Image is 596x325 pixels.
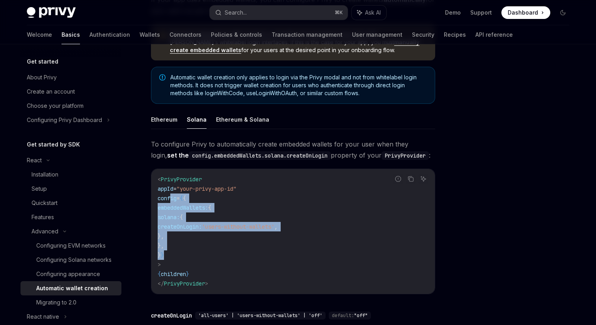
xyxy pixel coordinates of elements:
[32,227,58,236] div: Advanced
[211,25,262,44] a: Policies & controls
[187,110,207,129] button: Solana
[158,261,161,268] span: >
[27,73,57,82] div: About Privy
[186,271,189,278] span: }
[158,195,177,202] span: config
[20,267,121,281] a: Configuring appearance
[216,110,269,129] button: Ethereum & Solana
[444,25,466,44] a: Recipes
[189,151,331,160] code: config.embeddedWallets.solana.createOnLogin
[158,271,161,278] span: {
[557,6,569,19] button: Toggle dark mode
[161,176,202,183] span: PrivyProvider
[158,176,161,183] span: <
[158,214,180,221] span: solana:
[475,25,513,44] a: API reference
[158,204,208,211] span: embeddedWallets:
[151,312,192,319] div: createOnLogin
[164,280,205,287] span: PrivyProvider
[470,9,492,17] a: Support
[332,312,354,319] span: default:
[27,156,42,165] div: React
[274,223,278,230] span: ,
[61,25,80,44] a: Basics
[27,101,84,111] div: Choose your platform
[272,25,343,44] a: Transaction management
[151,139,435,161] span: To configure Privy to automatically create embedded wallets for your user when they login, proper...
[36,269,100,279] div: Configuring appearance
[27,312,59,321] div: React native
[27,140,80,149] h5: Get started by SDK
[158,242,164,249] span: },
[158,223,202,230] span: createOnLogin:
[158,280,164,287] span: </
[177,195,180,202] span: =
[501,6,550,19] a: Dashboard
[20,85,121,99] a: Create an account
[20,182,121,196] a: Setup
[36,298,76,307] div: Migrating to 2.0
[412,25,434,44] a: Security
[161,252,164,259] span: }
[183,195,186,202] span: {
[170,73,427,97] span: Automatic wallet creation only applies to login via the Privy modal and not from whitelabel login...
[169,25,201,44] a: Connectors
[20,167,121,182] a: Installation
[167,151,331,159] strong: set the
[158,252,161,259] span: }
[20,253,121,267] a: Configuring Solana networks
[20,281,121,295] a: Automatic wallet creation
[225,8,247,17] div: Search...
[20,210,121,224] a: Features
[158,185,173,192] span: appId
[208,204,211,211] span: {
[20,239,121,253] a: Configuring EVM networks
[27,115,102,125] div: Configuring Privy Dashboard
[36,284,108,293] div: Automatic wallet creation
[32,212,54,222] div: Features
[202,223,274,230] span: 'users-without-wallets'
[418,174,428,184] button: Ask AI
[27,7,76,18] img: dark logo
[173,185,177,192] span: =
[20,295,121,310] a: Migrating to 2.0
[177,185,237,192] span: "your-privy-app-id"
[205,280,208,287] span: >
[352,25,402,44] a: User management
[20,99,121,113] a: Choose your platform
[32,184,47,193] div: Setup
[158,233,164,240] span: },
[210,6,348,20] button: Search...⌘K
[335,9,343,16] span: ⌘ K
[32,170,58,179] div: Installation
[151,110,177,129] button: Ethereum
[89,25,130,44] a: Authentication
[180,195,183,202] span: {
[445,9,461,17] a: Demo
[352,6,386,20] button: Ask AI
[508,9,538,17] span: Dashboard
[382,151,429,160] code: PrivyProvider
[36,255,112,265] div: Configuring Solana networks
[161,271,186,278] span: children
[198,312,322,319] span: 'all-users' | 'users-without-wallets' | 'off'
[27,87,75,96] div: Create an account
[36,241,106,250] div: Configuring EVM networks
[365,9,381,17] span: Ask AI
[393,174,403,184] button: Report incorrect code
[354,312,368,319] span: "off"
[32,198,58,208] div: Quickstart
[27,25,52,44] a: Welcome
[140,25,160,44] a: Wallets
[27,57,58,66] h5: Get started
[20,70,121,85] a: About Privy
[20,196,121,210] a: Quickstart
[159,74,166,81] svg: Note
[180,214,183,221] span: {
[406,174,416,184] button: Copy the contents from the code block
